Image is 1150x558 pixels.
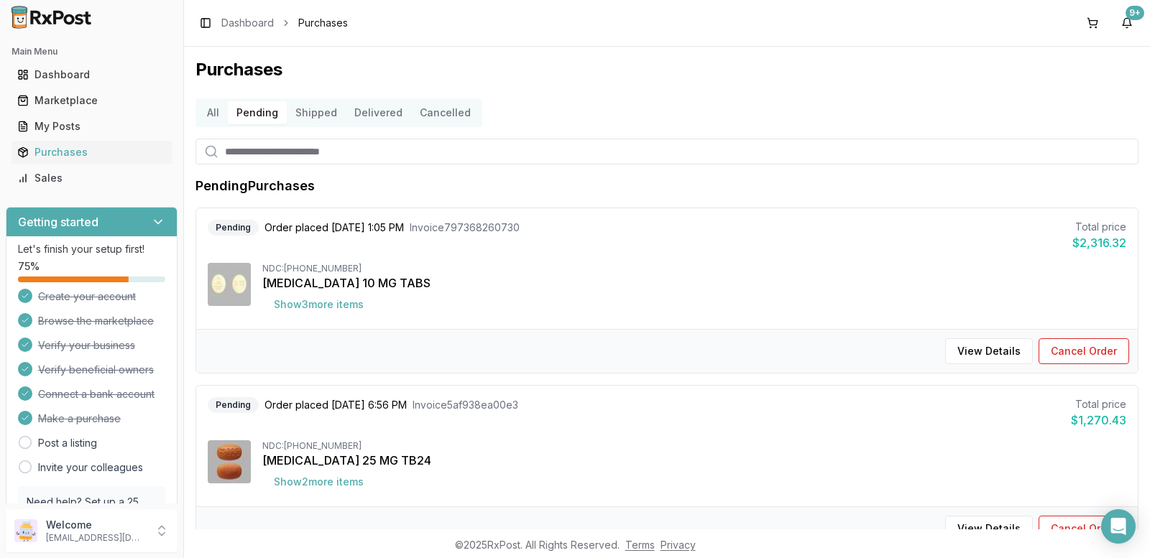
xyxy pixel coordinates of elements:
a: Privacy [661,539,696,551]
button: Cancelled [411,101,479,124]
a: Post a listing [38,436,97,450]
img: Myrbetriq 25 MG TB24 [208,440,251,483]
button: Delivered [346,101,411,124]
h3: Getting started [18,213,98,231]
button: Pending [228,101,287,124]
img: RxPost Logo [6,6,98,29]
div: My Posts [17,119,166,134]
a: Dashboard [221,16,274,30]
span: Order placed [DATE] 1:05 PM [264,220,404,235]
div: Purchases [17,145,166,159]
span: Verify your business [38,338,135,353]
img: User avatar [14,519,37,542]
div: 9+ [1126,6,1144,20]
img: Jardiance 10 MG TABS [208,263,251,306]
span: Purchases [298,16,348,30]
span: Verify beneficial owners [38,363,154,377]
span: Make a purchase [38,411,121,426]
div: NDC: [PHONE_NUMBER] [262,440,1126,452]
a: Terms [625,539,655,551]
a: Marketplace [11,88,172,113]
span: Browse the marketplace [38,314,154,328]
button: My Posts [6,115,178,138]
p: [EMAIL_ADDRESS][DOMAIN_NAME] [46,532,146,544]
button: 9+ [1115,11,1138,34]
div: Open Intercom Messenger [1101,509,1136,544]
div: Pending [208,220,259,236]
button: Cancel Order [1039,338,1129,364]
button: View Details [945,516,1033,541]
div: $2,316.32 [1072,234,1126,251]
span: Invoice 5af938ea00e3 [413,398,518,412]
span: Connect a bank account [38,387,155,401]
h2: Main Menu [11,46,172,57]
span: Create your account [38,289,136,304]
div: Dashboard [17,68,166,82]
button: All [198,101,228,124]
div: NDC: [PHONE_NUMBER] [262,263,1126,274]
span: Invoice 797368260730 [410,220,520,235]
button: Dashboard [6,63,178,86]
button: Shipped [287,101,346,124]
p: Let's finish your setup first! [18,242,165,256]
a: Sales [11,165,172,191]
p: Welcome [46,518,146,532]
div: Pending [208,397,259,413]
div: Total price [1072,220,1126,234]
h1: Pending Purchases [195,176,315,196]
div: [MEDICAL_DATA] 10 MG TABS [262,274,1126,292]
a: My Posts [11,113,172,139]
div: Marketplace [17,93,166,108]
span: Order placed [DATE] 6:56 PM [264,398,407,412]
nav: breadcrumb [221,16,348,30]
p: Need help? Set up a 25 minute call with our team to set up. [27,495,157,538]
div: $1,270.43 [1071,411,1126,429]
button: View Details [945,338,1033,364]
a: Dashboard [11,62,172,88]
div: Sales [17,171,166,185]
button: Show2more items [262,469,375,495]
div: [MEDICAL_DATA] 25 MG TB24 [262,452,1126,469]
a: Purchases [11,139,172,165]
button: Marketplace [6,89,178,112]
button: Purchases [6,141,178,164]
button: Cancel Order [1039,516,1129,541]
div: Total price [1071,397,1126,411]
button: Sales [6,167,178,190]
a: Invite your colleagues [38,460,143,475]
h1: Purchases [195,58,1138,81]
span: 75 % [18,259,40,274]
button: Show3more items [262,292,375,317]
